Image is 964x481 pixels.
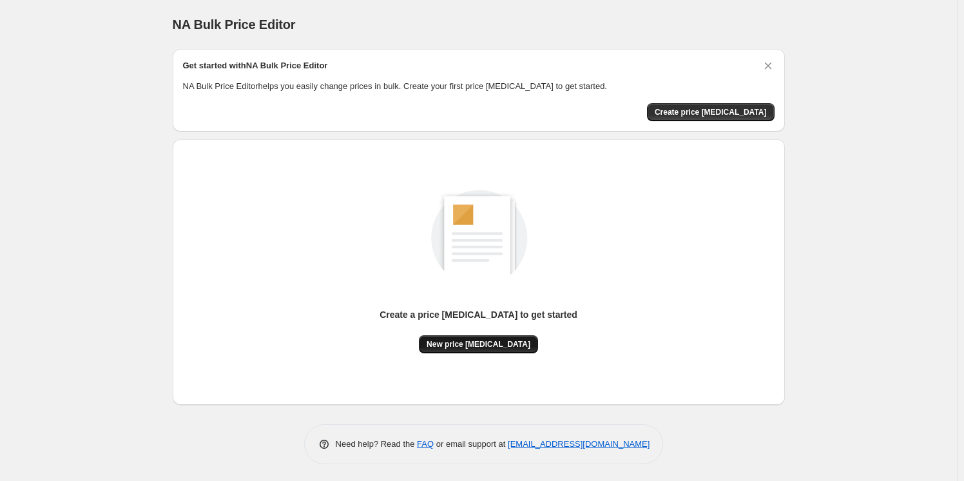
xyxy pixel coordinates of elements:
[508,439,650,449] a: [EMAIL_ADDRESS][DOMAIN_NAME]
[427,339,530,349] span: New price [MEDICAL_DATA]
[173,17,296,32] span: NA Bulk Price Editor
[655,107,767,117] span: Create price [MEDICAL_DATA]
[434,439,508,449] span: or email support at
[183,80,775,93] p: NA Bulk Price Editor helps you easily change prices in bulk. Create your first price [MEDICAL_DAT...
[417,439,434,449] a: FAQ
[419,335,538,353] button: New price [MEDICAL_DATA]
[183,59,328,72] h2: Get started with NA Bulk Price Editor
[336,439,418,449] span: Need help? Read the
[647,103,775,121] button: Create price change job
[380,308,577,321] p: Create a price [MEDICAL_DATA] to get started
[762,59,775,72] button: Dismiss card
